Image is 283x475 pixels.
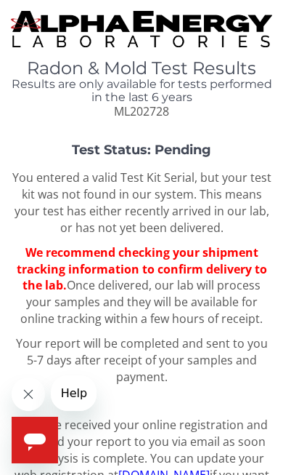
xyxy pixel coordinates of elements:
strong: Test Status: Pending [72,142,211,158]
img: TightCrop.jpg [11,11,272,47]
h1: Radon & Mold Test Results [11,59,272,78]
span: ML202728 [114,103,169,119]
p: Once delivered, our lab will process your samples and they will be available for online tracking ... [11,244,272,327]
p: You entered a valid Test Kit Serial, but your test kit was not found in our system. This means yo... [11,169,272,236]
iframe: Button to launch messaging window [12,417,58,463]
span: We recommend checking your shipment tracking information to confirm delivery to the lab. [17,244,267,294]
p: Your report will be completed and sent to you 5-7 days after receipt of your samples and payment. [11,335,272,386]
iframe: Close message [12,378,45,411]
h4: Results are only available for tests performed in the last 6 years [11,78,272,103]
iframe: Message from company [51,375,97,411]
